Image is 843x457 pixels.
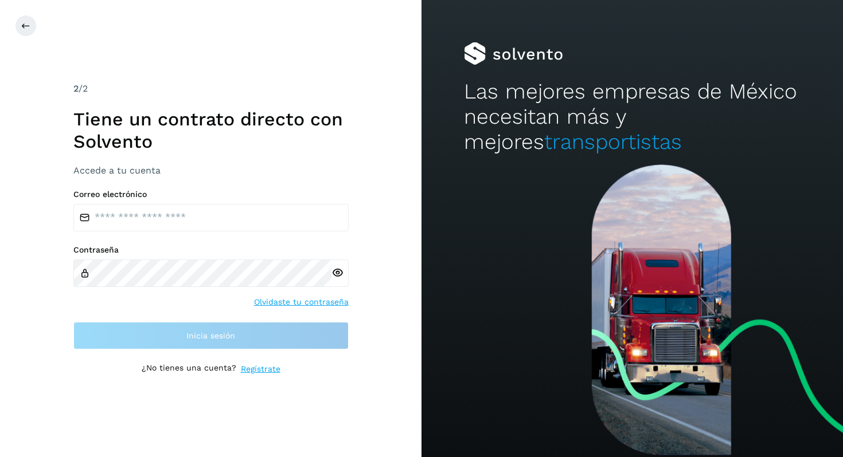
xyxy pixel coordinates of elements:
[241,363,280,375] a: Regístrate
[186,332,235,340] span: Inicia sesión
[73,83,79,94] span: 2
[73,322,349,349] button: Inicia sesión
[73,245,349,255] label: Contraseña
[73,165,349,176] h3: Accede a tu cuenta
[544,129,682,154] span: transportistas
[254,296,349,308] a: Olvidaste tu contraseña
[73,82,349,96] div: /2
[464,79,801,155] h2: Las mejores empresas de México necesitan más y mejores
[73,108,349,152] h1: Tiene un contrato directo con Solvento
[142,363,236,375] p: ¿No tienes una cuenta?
[73,190,349,199] label: Correo electrónico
